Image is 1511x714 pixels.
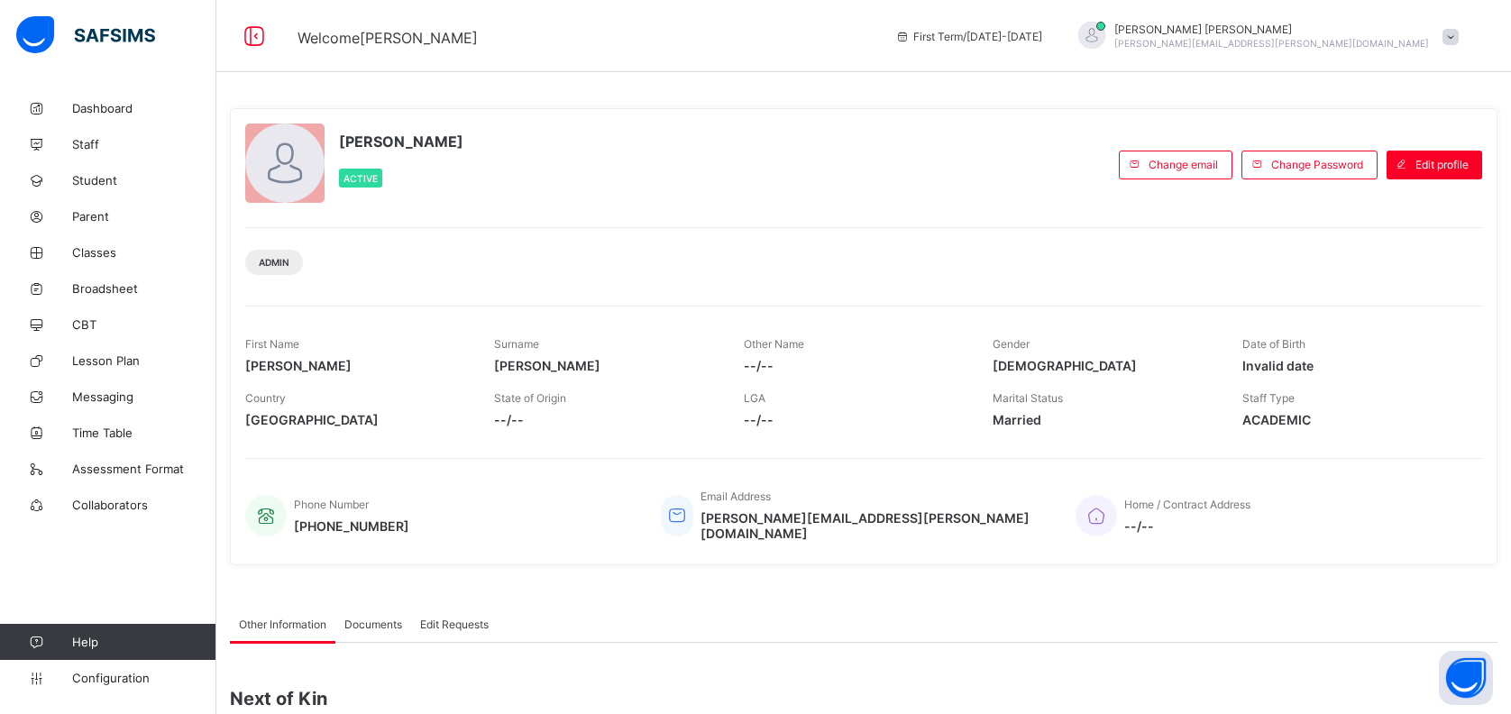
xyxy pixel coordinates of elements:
[72,317,216,332] span: CBT
[1242,337,1305,351] span: Date of Birth
[701,490,771,503] span: Email Address
[245,412,467,427] span: [GEOGRAPHIC_DATA]
[239,618,326,631] span: Other Information
[993,337,1030,351] span: Gender
[1124,518,1250,534] span: --/--
[298,29,478,47] span: Welcome [PERSON_NAME]
[72,389,216,404] span: Messaging
[993,358,1214,373] span: [DEMOGRAPHIC_DATA]
[72,462,216,476] span: Assessment Format
[1149,158,1218,171] span: Change email
[344,618,402,631] span: Documents
[744,337,804,351] span: Other Name
[1124,498,1250,511] span: Home / Contract Address
[72,209,216,224] span: Parent
[1060,22,1468,51] div: KennethJacob
[245,391,286,405] span: Country
[230,688,1497,709] span: Next of Kin
[1439,651,1493,705] button: Open asap
[744,412,966,427] span: --/--
[343,173,378,184] span: Active
[1114,23,1429,36] span: [PERSON_NAME] [PERSON_NAME]
[494,412,716,427] span: --/--
[259,257,289,268] span: Admin
[494,358,716,373] span: [PERSON_NAME]
[72,635,215,649] span: Help
[72,245,216,260] span: Classes
[1242,412,1464,427] span: ACADEMIC
[72,426,216,440] span: Time Table
[701,510,1049,541] span: [PERSON_NAME][EMAIL_ADDRESS][PERSON_NAME][DOMAIN_NAME]
[420,618,489,631] span: Edit Requests
[72,353,216,368] span: Lesson Plan
[744,391,765,405] span: LGA
[72,281,216,296] span: Broadsheet
[494,391,566,405] span: State of Origin
[72,498,216,512] span: Collaborators
[895,30,1042,43] span: session/term information
[72,137,216,151] span: Staff
[1271,158,1363,171] span: Change Password
[1114,38,1429,49] span: [PERSON_NAME][EMAIL_ADDRESS][PERSON_NAME][DOMAIN_NAME]
[993,412,1214,427] span: Married
[245,358,467,373] span: [PERSON_NAME]
[294,518,409,534] span: [PHONE_NUMBER]
[294,498,369,511] span: Phone Number
[72,173,216,188] span: Student
[494,337,539,351] span: Surname
[1242,358,1464,373] span: Invalid date
[16,16,155,54] img: safsims
[339,133,463,151] span: [PERSON_NAME]
[245,337,299,351] span: First Name
[993,391,1063,405] span: Marital Status
[72,671,215,685] span: Configuration
[744,358,966,373] span: --/--
[1415,158,1469,171] span: Edit profile
[1242,391,1295,405] span: Staff Type
[72,101,216,115] span: Dashboard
